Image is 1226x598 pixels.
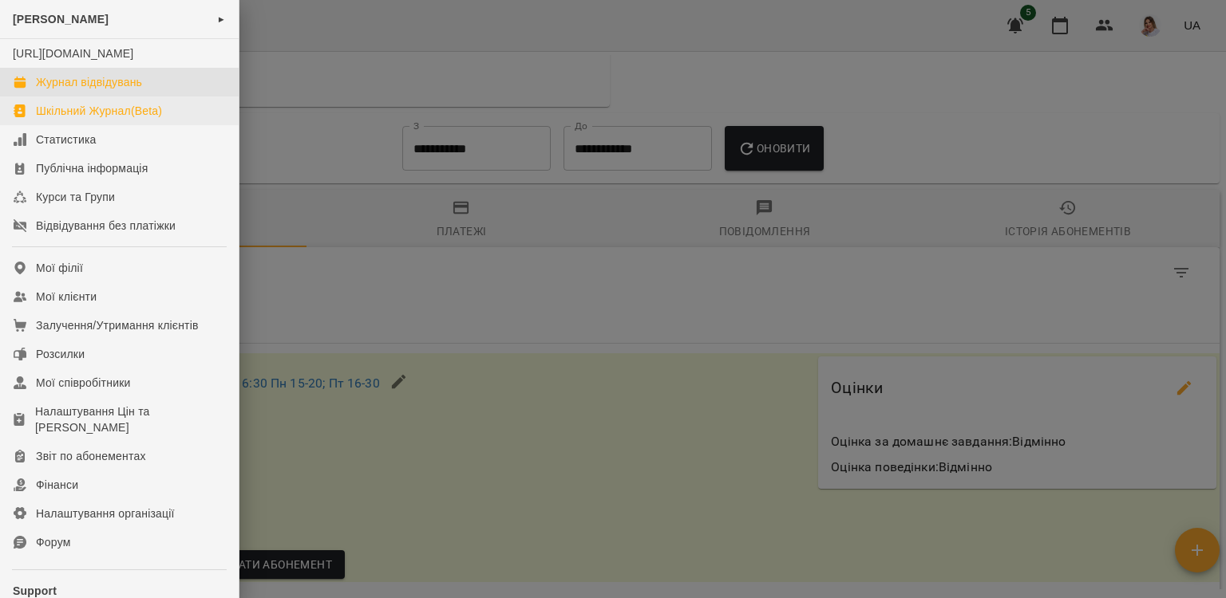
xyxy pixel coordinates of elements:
[13,47,133,60] a: [URL][DOMAIN_NAME]
[36,189,115,205] div: Курси та Групи
[36,218,176,234] div: Відвідування без платіжки
[36,346,85,362] div: Розсилки
[36,506,175,521] div: Налаштування організації
[36,103,162,119] div: Шкільний Журнал(Beta)
[13,13,109,26] span: [PERSON_NAME]
[36,160,148,176] div: Публічна інформація
[36,289,97,305] div: Мої клієнти
[36,74,142,90] div: Журнал відвідувань
[35,403,226,435] div: Налаштування Цін та [PERSON_NAME]
[36,132,97,148] div: Статистика
[36,477,78,493] div: Фінанси
[36,375,131,391] div: Мої співробітники
[36,534,71,550] div: Форум
[217,13,226,26] span: ►
[36,448,146,464] div: Звіт по абонементах
[36,317,199,333] div: Залучення/Утримання клієнтів
[36,260,83,276] div: Мої філії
